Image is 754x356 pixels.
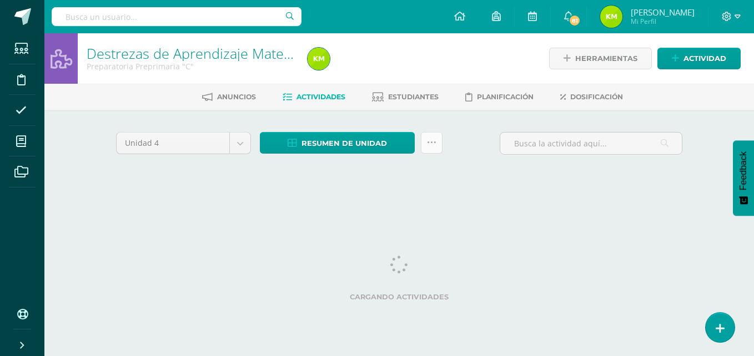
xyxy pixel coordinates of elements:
a: Resumen de unidad [260,132,415,154]
span: Anuncios [217,93,256,101]
span: Dosificación [570,93,623,101]
span: Actividad [683,48,726,69]
span: Herramientas [575,48,637,69]
a: Actividad [657,48,741,69]
label: Cargando actividades [116,293,682,301]
span: Feedback [738,151,748,190]
h1: Destrezas de Aprendizaje Matemático [87,45,294,61]
a: Planificación [465,88,534,106]
a: Anuncios [202,88,256,106]
span: 81 [569,14,581,27]
span: [PERSON_NAME] [631,7,695,18]
span: Resumen de unidad [301,133,387,154]
a: Destrezas de Aprendizaje Matemático [87,44,326,63]
button: Feedback - Mostrar encuesta [733,140,754,216]
a: Actividades [283,88,345,106]
input: Busca un usuario... [52,7,301,26]
span: Actividades [296,93,345,101]
a: Dosificación [560,88,623,106]
a: Unidad 4 [117,133,250,154]
span: Estudiantes [388,93,439,101]
span: Unidad 4 [125,133,221,154]
div: Preparatoria Preprimaria 'C' [87,61,294,72]
img: 791a9fc197a6c83ed4a942984ab6aac5.png [600,6,622,28]
input: Busca la actividad aquí... [500,133,682,154]
a: Herramientas [549,48,652,69]
span: Planificación [477,93,534,101]
a: Estudiantes [372,88,439,106]
img: 791a9fc197a6c83ed4a942984ab6aac5.png [308,48,330,70]
span: Mi Perfil [631,17,695,26]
